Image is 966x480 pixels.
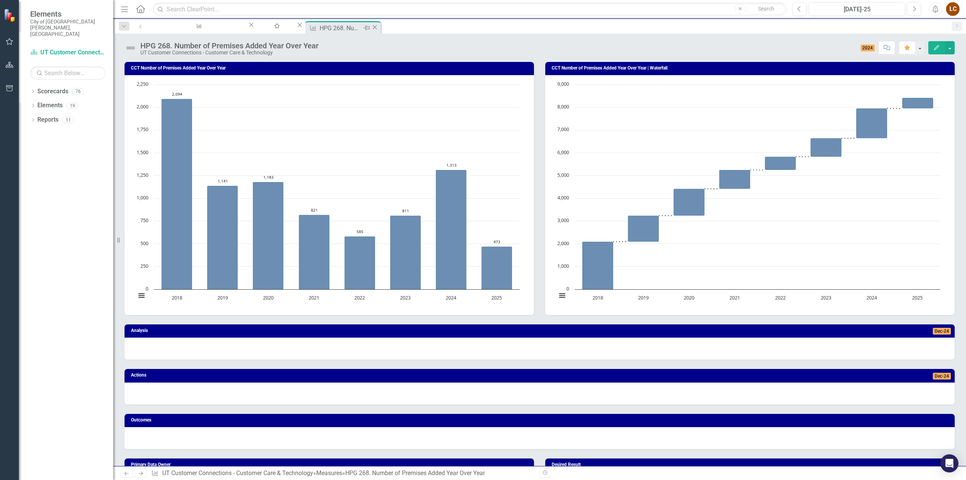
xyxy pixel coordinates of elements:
[557,171,569,178] text: 5,000
[557,217,569,224] text: 3,000
[357,229,363,234] text: 585
[162,469,313,477] a: UT Customer Connections - Customer Care & Technology
[137,103,148,110] text: 2,000
[811,138,841,157] path: 2023, 811. Number of Premises Added Year over Year.
[902,98,933,108] path: 2025, 473. Number of Premises Added Year over Year.
[218,178,228,184] text: 1,141
[861,45,875,51] span: 2024
[30,19,106,37] small: City of [GEOGRAPHIC_DATA][PERSON_NAME], [GEOGRAPHIC_DATA]
[491,294,502,301] text: 2025
[400,294,411,301] text: 2023
[557,103,569,110] text: 8,000
[131,462,530,467] h3: Primary Data Owner
[263,174,274,180] text: 1,183
[37,87,68,96] a: Scorecards
[131,373,511,378] h3: Actions
[311,207,318,213] text: 821
[253,182,284,290] path: 2020, 1,183. Number of Premises Added Year over Year.
[30,66,106,80] input: Search Below...
[30,48,106,57] a: UT Customer Connections - Customer Care & Technology
[552,462,951,467] h3: Desired Result
[390,216,421,290] path: 2023, 811. Number of Premises Added Year over Year.
[255,21,296,31] a: My Favorites
[151,469,534,478] div: » »
[446,294,457,301] text: 2024
[933,373,951,380] span: Dec-24
[137,126,148,133] text: 1,750
[553,81,944,307] svg: Interactive chart
[566,285,569,292] text: 0
[775,294,786,301] text: 2022
[582,242,613,289] path: 2018, 2,094. Number of Premises Added Year over Year.
[446,162,457,168] text: 1,313
[66,102,78,109] div: 19
[299,215,330,290] path: 2021, 821. Number of Premises Added Year over Year.
[557,290,568,301] button: View chart menu, Chart
[146,285,148,292] text: 0
[140,262,148,269] text: 250
[811,5,903,14] div: [DATE]-25
[131,418,951,423] h3: Outcomes
[140,50,318,56] div: UT Customer Connections - Customer Care & Technology
[821,294,831,301] text: 2023
[172,294,182,301] text: 2018
[345,236,375,290] path: 2022, 585. Number of Premises Added Year over Year.
[557,262,569,269] text: 1,000
[309,294,319,301] text: 2021
[131,66,530,71] h3: CCT Number of Premises Added Year Over Year
[345,469,485,477] div: HPG 268. Number of Premises Added Year Over Year
[494,239,500,244] text: 473
[684,294,694,301] text: 2020
[30,9,106,19] span: Elements
[136,290,147,301] button: View chart menu, Chart
[402,208,409,213] text: 811
[481,247,512,290] path: 2025, 473. Number of Premises Added Year over Year.
[125,42,137,54] img: Not Defined
[856,108,887,138] path: 2024, 1,313. Number of Premises Added Year over Year.
[153,3,787,16] input: Search ClearPoint...
[137,80,148,87] text: 2,250
[62,117,74,123] div: 11
[912,294,923,301] text: 2025
[131,328,529,333] h3: Analysis
[557,80,569,87] text: 9,000
[72,88,84,94] div: 76
[747,4,785,14] button: Search
[148,21,248,31] a: Connexion 01: Residential Adoption Rate
[316,469,342,477] a: Measures
[552,66,951,71] h3: CCT Number of Premises Added Year Over Year | Waterfall
[354,294,365,301] text: 2022
[207,186,238,290] path: 2019, 1,141. Number of Premises Added Year over Year.
[809,2,905,16] button: [DATE]-25
[553,81,947,307] div: Chart. Highcharts interactive chart.
[933,328,951,335] span: Dec-24
[37,116,58,124] a: Reports
[137,149,148,156] text: 1,500
[866,294,877,301] text: 2024
[628,216,659,242] path: 2019, 1,141. Number of Premises Added Year over Year.
[674,189,705,216] path: 2020, 1,183. Number of Premises Added Year over Year.
[320,23,361,33] div: HPG 268. Number of Premises Added Year Over Year
[436,170,467,290] path: 2024, 1,313. Number of Premises Added Year over Year.
[557,240,569,247] text: 2,000
[557,194,569,201] text: 4,000
[217,294,228,301] text: 2019
[719,170,750,189] path: 2021, 821. Number of Premises Added Year over Year.
[4,9,17,22] img: ClearPoint Strategy
[592,294,603,301] text: 2018
[946,2,960,16] button: LC
[940,454,958,472] div: Open Intercom Messenger
[140,217,148,224] text: 750
[729,294,740,301] text: 2021
[137,171,148,178] text: 1,250
[155,28,241,38] div: Connexion 01: Residential Adoption Rate
[37,101,63,110] a: Elements
[758,6,774,12] span: Search
[140,240,148,247] text: 500
[557,126,569,133] text: 7,000
[132,81,526,307] div: Chart. Highcharts interactive chart.
[132,81,523,307] svg: Interactive chart
[140,42,318,50] div: HPG 268. Number of Premises Added Year Over Year
[137,194,148,201] text: 1,000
